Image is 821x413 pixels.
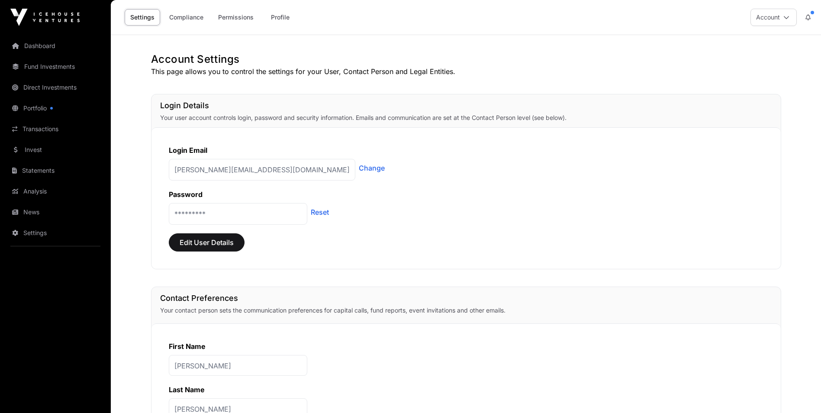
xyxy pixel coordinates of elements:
[169,190,203,199] label: Password
[311,207,329,217] a: Reset
[263,9,297,26] a: Profile
[151,52,781,66] h1: Account Settings
[7,99,104,118] a: Portfolio
[7,140,104,159] a: Invest
[7,57,104,76] a: Fund Investments
[160,306,772,315] p: Your contact person sets the communication preferences for capital calls, fund reports, event inv...
[169,159,355,181] p: [PERSON_NAME][EMAIL_ADDRESS][DOMAIN_NAME]
[160,292,772,304] h1: Contact Preferences
[169,146,207,155] label: Login Email
[160,100,772,112] h1: Login Details
[7,161,104,180] a: Statements
[151,66,781,77] p: This page allows you to control the settings for your User, Contact Person and Legal Entities.
[7,36,104,55] a: Dashboard
[7,78,104,97] a: Direct Investments
[10,9,80,26] img: Icehouse Ventures Logo
[750,9,797,26] button: Account
[180,237,234,248] span: Edit User Details
[7,119,104,139] a: Transactions
[160,113,772,122] p: Your user account controls login, password and security information. Emails and communication are...
[169,233,245,252] button: Edit User Details
[7,203,104,222] a: News
[212,9,259,26] a: Permissions
[169,342,206,351] label: First Name
[125,9,160,26] a: Settings
[359,163,385,173] a: Change
[169,355,307,376] p: [PERSON_NAME]
[7,223,104,242] a: Settings
[7,182,104,201] a: Analysis
[169,385,205,394] label: Last Name
[164,9,209,26] a: Compliance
